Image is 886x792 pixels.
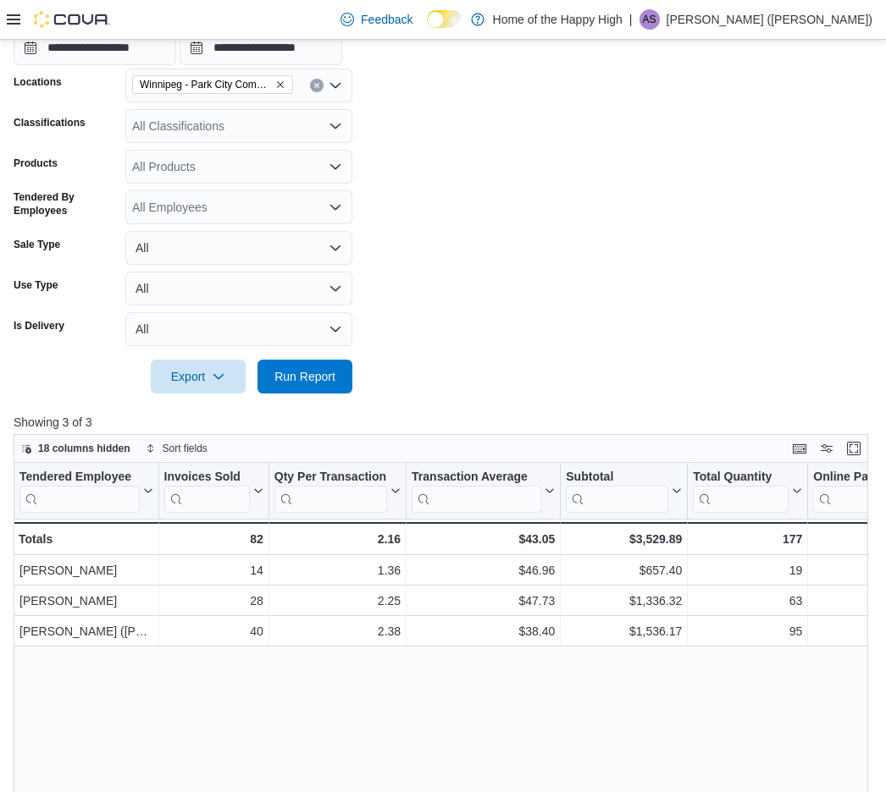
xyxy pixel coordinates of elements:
button: Export [151,360,246,393]
button: Qty Per Transaction [274,469,401,512]
div: 177 [693,529,802,549]
label: Use Type [14,278,58,292]
p: Showing 3 of 3 [14,414,877,431]
div: Transaction Average [412,469,541,512]
div: 28 [164,591,263,611]
div: Total Quantity [693,469,789,485]
button: Remove Winnipeg - Park City Commons - Fire & Flower from selection in this group [275,80,285,90]
button: Total Quantity [693,469,802,512]
div: 40 [164,621,263,641]
div: [PERSON_NAME] ([PERSON_NAME]) [19,621,153,641]
label: Products [14,157,58,170]
span: Export [161,360,235,393]
button: All [125,272,352,305]
div: 2.38 [274,621,401,641]
div: $43.05 [412,529,555,549]
div: $1,336.32 [566,591,682,611]
div: Subtotal [566,469,668,512]
div: 82 [164,529,263,549]
button: Open list of options [329,160,342,173]
img: Cova [34,11,110,28]
div: [PERSON_NAME] [19,560,153,580]
button: Transaction Average [412,469,555,512]
button: Open list of options [329,79,342,92]
div: 2.25 [274,591,401,611]
div: 2.16 [274,529,401,549]
span: Run Report [274,368,335,385]
button: All [125,312,352,346]
div: Totals [19,529,153,549]
button: Subtotal [566,469,682,512]
button: Open list of options [329,119,342,133]
div: 63 [693,591,802,611]
div: $1,536.17 [566,621,682,641]
input: Press the down key to open a popover containing a calendar. [14,31,176,65]
button: Clear input [310,79,324,92]
span: Sort fields [163,442,208,455]
button: 18 columns hidden [14,438,137,459]
div: $46.96 [412,560,555,580]
p: Home of the Happy High [493,9,623,30]
span: AS [642,9,656,30]
p: [PERSON_NAME] ([PERSON_NAME]) [667,9,873,30]
input: Dark Mode [427,10,462,28]
button: Sort fields [139,438,214,459]
label: Is Delivery [14,319,64,333]
button: Enter fullscreen [844,438,864,459]
label: Sale Type [14,238,60,251]
button: All [125,231,352,265]
label: Classifications [14,116,86,129]
button: Run Report [257,360,352,393]
div: Invoices Sold [164,469,250,485]
div: 14 [164,560,263,580]
span: Dark Mode [427,28,428,29]
label: Locations [14,75,62,89]
div: Tendered Employee [19,469,140,512]
div: Transaction Average [412,469,541,485]
div: Qty Per Transaction [274,469,387,512]
button: Open list of options [329,201,342,214]
div: $3,529.89 [566,529,682,549]
span: Feedback [361,11,413,28]
div: Total Quantity [693,469,789,512]
div: [PERSON_NAME] [19,591,153,611]
p: | [629,9,633,30]
button: Tendered Employee [19,469,153,512]
div: 19 [693,560,802,580]
div: 1.36 [274,560,401,580]
div: Amy Sabados (Whittaker) [640,9,660,30]
div: $657.40 [566,560,682,580]
input: Press the down key to open a popover containing a calendar. [180,31,342,65]
button: Invoices Sold [164,469,263,512]
a: Feedback [334,3,419,36]
span: Winnipeg - Park City Commons - Fire & Flower [132,75,293,94]
div: Qty Per Transaction [274,469,387,485]
div: $47.73 [412,591,555,611]
div: Tendered Employee [19,469,140,485]
div: $38.40 [412,621,555,641]
div: 95 [693,621,802,641]
div: Subtotal [566,469,668,485]
div: Invoices Sold [164,469,250,512]
button: Display options [817,438,837,459]
span: Winnipeg - Park City Commons - Fire & Flower [140,76,272,93]
label: Tendered By Employees [14,190,119,217]
span: 18 columns hidden [38,442,130,455]
button: Keyboard shortcuts [789,438,810,459]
